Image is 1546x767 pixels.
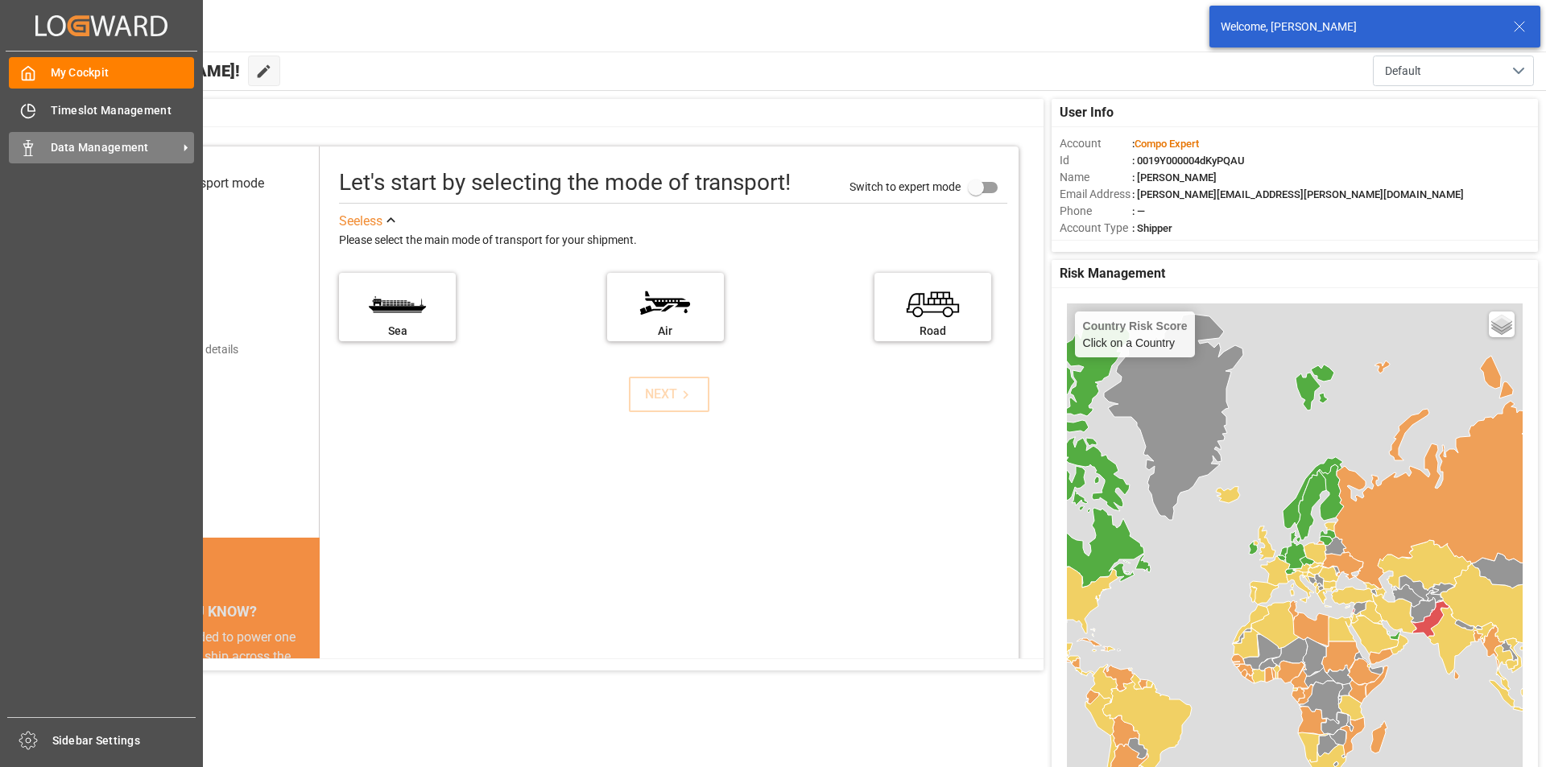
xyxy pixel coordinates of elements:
div: Please select the main mode of transport for your shipment. [339,231,1007,250]
span: Default [1385,63,1421,80]
span: : — [1132,205,1145,217]
span: : Shipper [1132,222,1172,234]
span: : 0019Y000004dKyPQAU [1132,155,1245,167]
div: Air [615,323,716,340]
span: Hello [PERSON_NAME]! [67,56,240,86]
div: Click on a Country [1083,320,1188,349]
a: Layers [1489,311,1515,337]
div: Let's start by selecting the mode of transport! [339,166,791,200]
button: open menu [1373,56,1534,86]
div: Welcome, [PERSON_NAME] [1221,19,1498,35]
button: next slide / item [297,628,320,763]
span: : [1132,138,1199,150]
span: Account [1060,135,1132,152]
div: See less [339,212,382,231]
span: Account Type [1060,220,1132,237]
span: Switch to expert mode [849,179,961,192]
h4: Country Risk Score [1083,320,1188,332]
span: Id [1060,152,1132,169]
span: Timeslot Management [51,102,195,119]
div: DID YOU KNOW? [87,594,320,628]
div: Sea [347,323,448,340]
a: My Cockpit [9,57,194,89]
a: Timeslot Management [9,94,194,126]
div: The energy needed to power one large container ship across the ocean in a single day is the same ... [106,628,300,744]
span: Compo Expert [1135,138,1199,150]
span: : [PERSON_NAME] [1132,171,1217,184]
span: Email Address [1060,186,1132,203]
span: Data Management [51,139,178,156]
span: Phone [1060,203,1132,220]
span: Name [1060,169,1132,186]
div: Road [883,323,983,340]
button: NEXT [629,377,709,412]
span: User Info [1060,103,1114,122]
span: Sidebar Settings [52,732,196,749]
span: My Cockpit [51,64,195,81]
span: Risk Management [1060,264,1165,283]
div: NEXT [645,385,694,404]
span: : [PERSON_NAME][EMAIL_ADDRESS][PERSON_NAME][DOMAIN_NAME] [1132,188,1464,200]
